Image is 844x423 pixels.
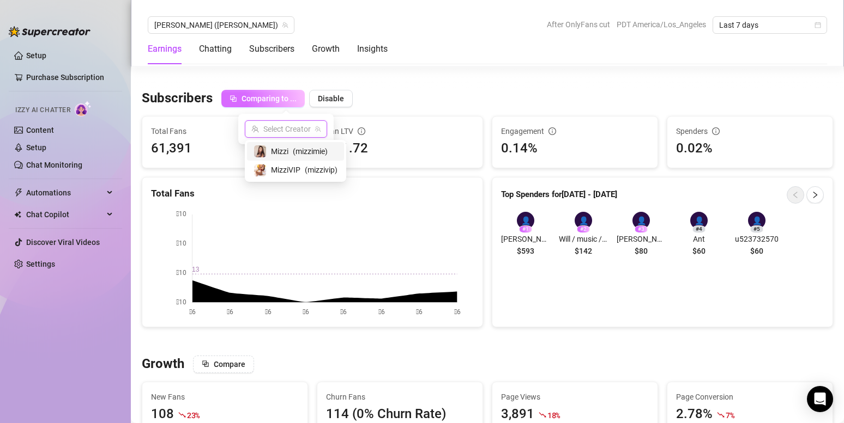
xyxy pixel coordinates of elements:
[501,188,617,201] article: Top Spenders for [DATE] - [DATE]
[575,245,592,257] span: $142
[249,42,294,56] div: Subscribers
[26,161,82,169] a: Chat Monitoring
[692,245,706,257] span: $60
[282,22,288,28] span: team
[202,360,209,367] span: block
[719,17,821,33] span: Last 7 days
[26,69,113,86] a: Purchase Subscription
[807,386,833,412] div: Open Intercom Messenger
[309,90,353,107] button: Disable
[517,245,534,257] span: $593
[712,127,720,135] span: info-circle
[676,391,824,403] span: Page Conversion
[221,90,305,107] button: Comparing to ...
[187,410,200,420] span: 23 %
[547,410,560,420] span: 18 %
[326,125,474,137] div: Fan LTV
[635,225,648,233] div: # 3
[271,145,288,157] span: Mizzi
[501,391,649,403] span: Page Views
[559,233,608,245] span: Will / music / custom for watching his music
[26,260,55,268] a: Settings
[151,186,474,201] div: Total Fans
[548,127,556,135] span: info-circle
[635,245,648,257] span: $80
[501,233,550,245] span: [PERSON_NAME] / thick, feeding fetish
[151,138,192,159] div: 61,391
[539,411,546,419] span: fall
[75,101,92,117] img: AI Chatter
[178,411,186,419] span: fall
[26,238,100,247] a: Discover Viral Videos
[26,184,104,201] span: Automations
[517,212,534,229] div: 👤
[26,143,46,152] a: Setup
[254,164,266,176] img: MizziVIP
[315,126,321,132] span: team
[577,225,590,233] div: # 2
[154,17,288,33] span: Mizzi (mizzimie)
[199,42,232,56] div: Chatting
[519,225,532,233] div: # 1
[676,138,824,159] div: 0.02%
[547,16,610,33] span: After OnlyFans cut
[674,233,724,245] span: Ant
[676,125,824,137] div: Spenders
[305,164,337,176] span: ( mizzivip )
[142,355,184,373] h3: Growth
[254,145,266,157] img: Mizzi
[151,391,299,403] span: New Fans
[326,138,474,159] div: $11.72
[617,233,666,245] span: [PERSON_NAME]
[318,94,344,103] span: Disable
[151,125,299,137] span: Total Fans
[617,16,706,33] span: PDT America/Los_Angeles
[293,145,328,157] span: ( mizzimie )
[358,127,365,135] span: info-circle
[312,42,340,56] div: Growth
[632,212,650,229] div: 👤
[148,42,182,56] div: Earnings
[501,125,649,137] div: Engagement
[726,410,734,420] span: 7 %
[230,95,237,102] span: block
[14,211,21,218] img: Chat Copilot
[9,26,91,37] img: logo-BBDzfeDw.svg
[271,164,300,176] span: MizziVIP
[501,138,649,159] div: 0.14%
[26,126,54,134] a: Content
[26,206,104,223] span: Chat Copilot
[357,42,388,56] div: Insights
[815,22,821,28] span: calendar
[750,245,763,257] span: $60
[15,105,70,115] span: Izzy AI Chatter
[750,225,763,233] div: # 5
[575,212,592,229] div: 👤
[14,188,23,197] span: thunderbolt
[690,212,708,229] div: 👤
[214,360,245,369] span: Compare
[732,233,781,245] span: u523732570
[193,355,254,373] button: Compare
[811,191,819,199] span: right
[748,212,765,229] div: 👤
[26,51,46,60] a: Setup
[717,411,725,419] span: fall
[142,90,213,107] h3: Subscribers
[692,225,706,233] div: # 4
[242,94,297,103] span: Comparing to ...
[326,391,474,403] span: Churn Fans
